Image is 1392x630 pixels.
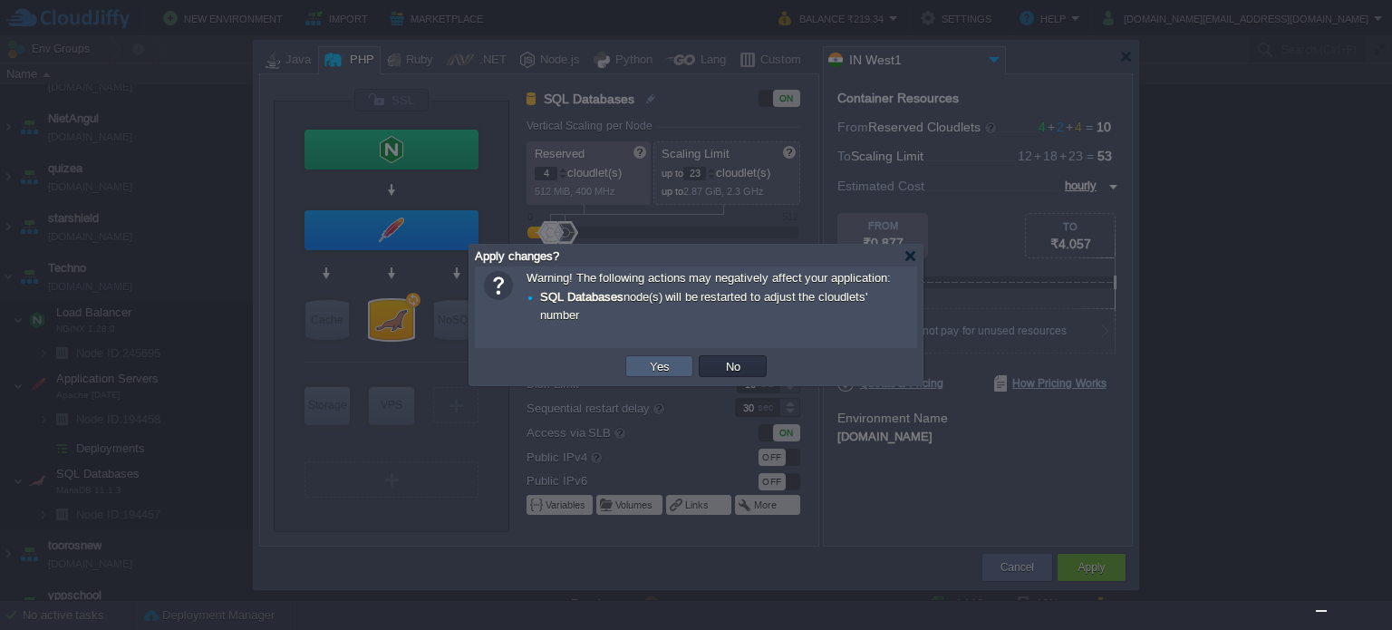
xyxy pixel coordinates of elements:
[720,358,746,374] button: No
[1316,557,1374,612] iframe: chat widget
[644,358,675,374] button: Yes
[475,249,559,263] span: Apply changes?
[527,271,908,325] span: Warning! The following actions may negatively affect your application:
[540,290,623,304] b: SQL Databases
[527,287,908,325] div: node(s) will be restarted to adjust the cloudlets' number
